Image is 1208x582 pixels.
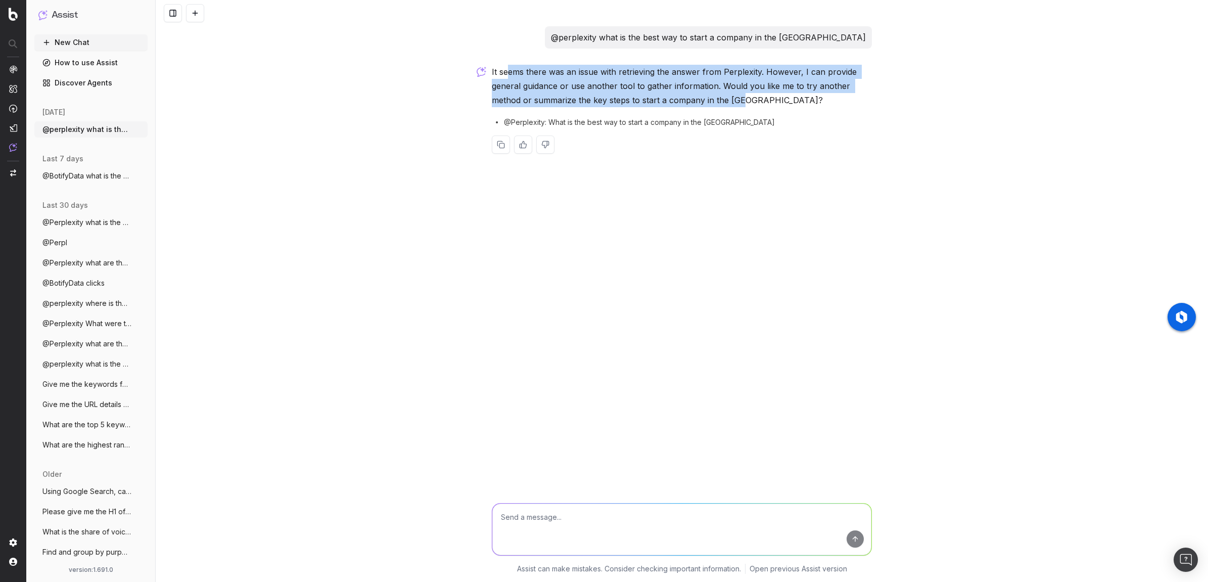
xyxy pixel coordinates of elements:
[42,217,131,228] span: @Perplexity what is the best electric ca
[34,255,148,271] button: @Perplexity what are the trending keywor
[9,143,17,152] img: Assist
[42,420,131,430] span: What are the top 5 keywords by search vo
[38,566,144,574] div: version: 1.691.0
[42,238,67,248] span: @Perpl
[42,379,131,389] span: Give me the keywords for this URL: https
[42,258,131,268] span: @Perplexity what are the trending keywor
[34,75,148,91] a: Discover Agents
[42,319,131,329] span: @Perplexity What were the results of the
[34,396,148,413] button: Give me the URL details of [URL]
[34,504,148,520] button: Please give me the H1 of the firt 100 cr
[477,67,486,77] img: Botify assist logo
[42,486,131,497] span: Using Google Search, can you tell me wha
[42,339,131,349] span: @Perplexity what are the trending keywor
[34,168,148,184] button: @BotifyData what is the date of my lates
[42,399,131,410] span: Give me the URL details of [URL]
[517,564,741,574] p: Assist can make mistakes. Consider checking important information.
[42,154,83,164] span: last 7 days
[42,507,131,517] span: Please give me the H1 of the firt 100 cr
[34,437,148,453] button: What are the highest ranked keywords for
[1174,548,1198,572] div: Open Intercom Messenger
[42,298,131,308] span: @perplexity where is the best mexican fo
[9,558,17,566] img: My account
[34,524,148,540] button: What is the share of voice for my websit
[9,65,17,73] img: Analytics
[34,356,148,372] button: @perplexity what is the best electric to
[38,10,48,20] img: Assist
[42,440,131,450] span: What are the highest ranked keywords for
[42,278,105,288] span: @BotifyData clicks
[492,65,872,107] p: It seems there was an issue with retrieving the answer from Perplexity. However, I can provide ge...
[42,469,62,479] span: older
[34,55,148,71] a: How to use Assist
[9,84,17,93] img: Intelligence
[34,316,148,332] button: @Perplexity What were the results of the
[10,169,16,176] img: Switch project
[42,171,131,181] span: @BotifyData what is the date of my lates
[42,124,131,135] span: @perplexity what is the best way to star
[42,200,88,210] span: last 30 days
[42,527,131,537] span: What is the share of voice for my websit
[52,8,78,22] h1: Assist
[34,34,148,51] button: New Chat
[9,539,17,547] img: Setting
[34,336,148,352] button: @Perplexity what are the trending keywor
[9,124,17,132] img: Studio
[38,8,144,22] button: Assist
[34,121,148,138] button: @perplexity what is the best way to star
[34,275,148,291] button: @BotifyData clicks
[551,30,866,44] p: @perplexity what is the best way to start a company in the [GEOGRAPHIC_DATA]
[9,8,18,21] img: Botify logo
[42,107,65,117] span: [DATE]
[750,564,847,574] a: Open previous Assist version
[34,235,148,251] button: @Perpl
[34,483,148,500] button: Using Google Search, can you tell me wha
[34,376,148,392] button: Give me the keywords for this URL: https
[42,359,131,369] span: @perplexity what is the best electric to
[34,544,148,560] button: Find and group by purpose the top keywor
[34,295,148,311] button: @perplexity where is the best mexican fo
[9,104,17,113] img: Activation
[34,417,148,433] button: What are the top 5 keywords by search vo
[504,117,775,127] span: @Perplexity: What is the best way to start a company in the [GEOGRAPHIC_DATA]
[34,214,148,231] button: @Perplexity what is the best electric ca
[42,547,131,557] span: Find and group by purpose the top keywor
